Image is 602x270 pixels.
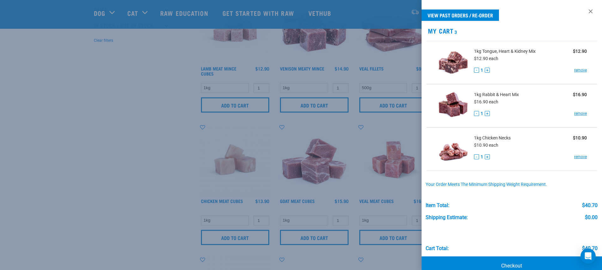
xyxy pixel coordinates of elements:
a: remove [574,111,587,116]
img: Rabbit & Heart Mix [437,89,469,122]
strong: $16.90 [573,92,587,97]
a: remove [574,67,587,73]
img: Chicken Necks [437,133,469,165]
button: - [474,111,479,116]
div: Item Total: [426,203,449,208]
button: - [474,68,479,73]
div: $40.70 [582,246,598,251]
div: $0.00 [585,215,598,220]
div: Your order meets the minimum shipping weight requirement. [426,182,598,187]
span: 1 [481,110,483,117]
span: $12.90 each [474,56,498,61]
strong: $10.90 [573,135,587,140]
img: Tongue, Heart & Kidney Mix [437,46,469,79]
span: $16.90 each [474,99,498,104]
span: 1 [481,67,483,74]
a: remove [574,154,587,160]
strong: $12.90 [573,49,587,54]
span: 1kg Rabbit & Heart Mix [474,91,519,98]
span: $10.90 each [474,143,498,148]
span: 1kg Tongue, Heart & Kidney Mix [474,48,536,55]
button: - [474,154,479,159]
span: 1kg Chicken Necks [474,135,511,141]
span: 1 [481,154,483,160]
div: $40.70 [582,203,598,208]
div: Cart total: [426,246,449,251]
div: Open Intercom Messenger [581,249,596,264]
button: + [485,111,490,116]
span: 3 [453,31,457,33]
button: + [485,68,490,73]
div: Shipping Estimate: [426,215,468,220]
a: View past orders / re-order [422,9,499,21]
button: + [485,154,490,159]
